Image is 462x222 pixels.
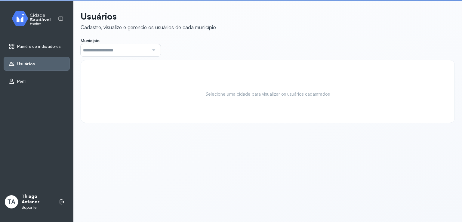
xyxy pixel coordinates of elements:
span: Usuários [17,61,35,66]
span: TA [8,198,15,206]
span: Município [81,38,100,43]
span: Painéis de indicadores [17,44,61,49]
div: Cadastre, visualize e gerencie os usuários de cada município [81,24,216,30]
a: Painéis de indicadores [9,43,65,49]
p: Usuários [81,11,216,22]
p: Thiago Antenor [22,194,53,205]
p: Suporte [22,205,53,210]
div: Selecione uma cidade para visualizar os usuários cadastrados [87,72,448,117]
a: Usuários [9,61,65,67]
img: monitor.svg [6,10,60,27]
span: Perfil [17,79,27,84]
a: Perfil [9,78,65,84]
